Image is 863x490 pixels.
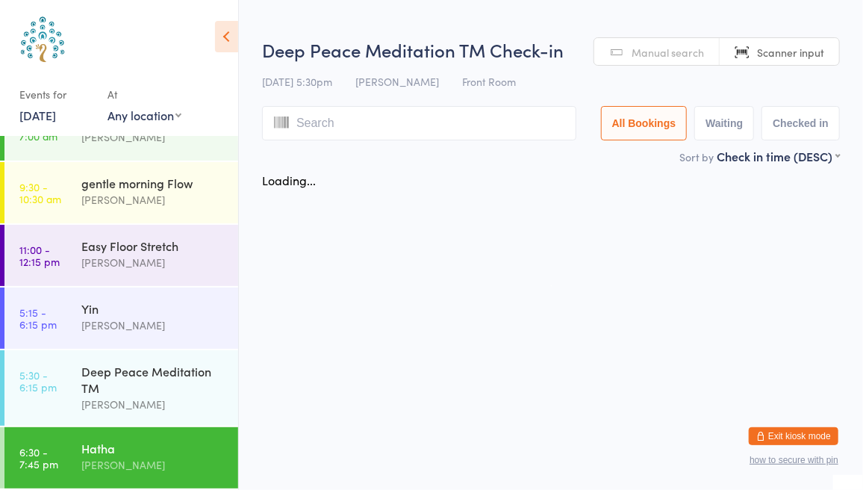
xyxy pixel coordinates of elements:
[632,45,704,60] span: Manual search
[81,456,225,474] div: [PERSON_NAME]
[694,106,754,140] button: Waiting
[81,191,225,208] div: [PERSON_NAME]
[81,254,225,271] div: [PERSON_NAME]
[108,107,181,123] div: Any location
[19,118,57,142] time: 6:00 - 7:00 am
[81,300,225,317] div: Yin
[4,427,238,489] a: 6:30 -7:45 pmHatha[PERSON_NAME]
[81,363,225,396] div: Deep Peace Meditation TM
[679,149,714,164] label: Sort by
[717,148,840,164] div: Check in time (DESC)
[4,225,238,286] a: 11:00 -12:15 pmEasy Floor Stretch[PERSON_NAME]
[15,11,71,67] img: Australian School of Meditation & Yoga
[19,82,93,107] div: Events for
[4,288,238,349] a: 5:15 -6:15 pmYin[PERSON_NAME]
[19,446,58,470] time: 6:30 - 7:45 pm
[262,106,576,140] input: Search
[19,181,61,205] time: 9:30 - 10:30 am
[19,244,60,267] time: 11:00 - 12:15 pm
[81,396,225,413] div: [PERSON_NAME]
[81,317,225,334] div: [PERSON_NAME]
[81,128,225,146] div: [PERSON_NAME]
[601,106,688,140] button: All Bookings
[757,45,824,60] span: Scanner input
[19,369,57,393] time: 5:30 - 6:15 pm
[19,306,57,330] time: 5:15 - 6:15 pm
[4,162,238,223] a: 9:30 -10:30 amgentle morning Flow[PERSON_NAME]
[761,106,840,140] button: Checked in
[355,74,439,89] span: [PERSON_NAME]
[262,172,316,188] div: Loading...
[81,175,225,191] div: gentle morning Flow
[749,427,838,445] button: Exit kiosk mode
[108,82,181,107] div: At
[4,350,238,426] a: 5:30 -6:15 pmDeep Peace Meditation TM[PERSON_NAME]
[262,74,332,89] span: [DATE] 5:30pm
[81,238,225,254] div: Easy Floor Stretch
[462,74,516,89] span: Front Room
[81,440,225,456] div: Hatha
[19,107,56,123] a: [DATE]
[262,37,840,62] h2: Deep Peace Meditation TM Check-in
[750,455,838,465] button: how to secure with pin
